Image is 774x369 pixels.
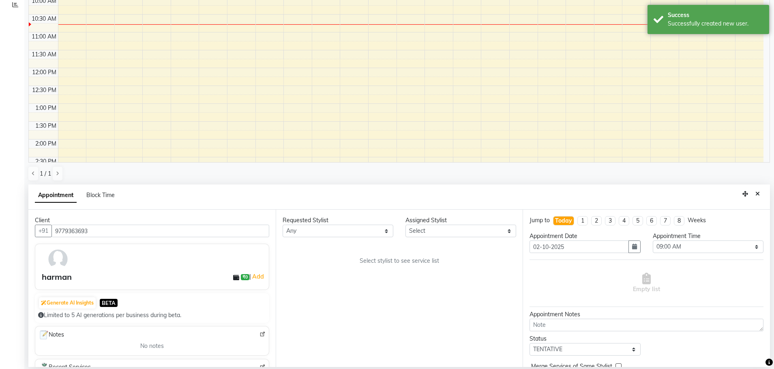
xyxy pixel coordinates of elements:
li: 4 [619,216,629,225]
span: Select stylist to see service list [360,257,439,265]
div: Client [35,216,269,225]
div: Weeks [688,216,706,225]
li: 3 [605,216,615,225]
button: Close [752,188,763,200]
div: Appointment Date [530,232,640,240]
li: 2 [591,216,602,225]
span: Appointment [35,188,77,203]
div: 1:30 PM [34,122,58,130]
li: 5 [632,216,643,225]
button: +91 [35,225,52,237]
div: Today [555,217,572,225]
div: Limited to 5 AI generations per business during beta. [38,311,266,320]
div: 11:00 AM [30,32,58,41]
div: Assigned Stylist [405,216,516,225]
div: Successfully created new user. [668,19,763,28]
span: ₹0 [241,274,249,281]
div: Success [668,11,763,19]
span: 1 / 1 [40,169,51,178]
li: 6 [646,216,657,225]
span: Block Time [86,191,115,199]
span: No notes [140,342,164,350]
div: harman [42,271,72,283]
li: 1 [577,216,588,225]
div: Appointment Time [653,232,763,240]
img: avatar [46,247,70,271]
div: 1:00 PM [34,104,58,112]
div: 12:00 PM [30,68,58,77]
span: | [249,272,265,281]
span: BETA [100,299,118,307]
div: Requested Stylist [283,216,393,225]
div: 2:30 PM [34,157,58,166]
li: 7 [660,216,671,225]
div: Jump to [530,216,550,225]
input: yyyy-mm-dd [530,240,628,253]
div: 12:30 PM [30,86,58,94]
li: 8 [674,216,684,225]
span: Notes [39,330,64,340]
input: Search by Name/Mobile/Email/Code [51,225,269,237]
div: Appointment Notes [530,310,763,319]
div: 11:30 AM [30,50,58,59]
button: Generate AI Insights [39,297,96,309]
a: Add [251,272,265,281]
div: Status [530,335,640,343]
div: 10:30 AM [30,15,58,23]
span: Empty list [633,273,660,294]
div: 2:00 PM [34,139,58,148]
